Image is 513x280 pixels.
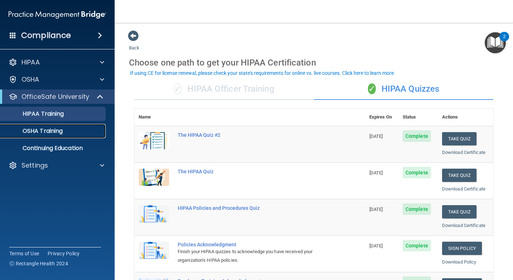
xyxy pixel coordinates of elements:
[5,110,64,117] p: HIPAA Training
[438,108,493,126] th: Actions
[442,169,476,182] button: Take Quiz
[21,75,39,84] p: OSHA
[503,37,505,46] div: 2
[403,240,431,251] span: Complete
[369,134,383,139] span: [DATE]
[442,242,482,255] a: Sign Policy
[9,8,106,22] img: PMB logo
[134,78,314,100] div: HIPAA Officer Training
[403,167,431,178] span: Complete
[369,207,383,212] span: [DATE]
[442,205,476,218] button: Take Quiz
[9,75,104,84] a: OSHA
[9,161,104,170] a: Settings
[178,132,329,138] div: The HIPAA Quiz #2
[9,260,68,267] span: Ⓒ Rectangle Health 2024
[442,132,476,145] button: Take Quiz
[365,108,398,126] th: Expires On
[485,32,506,53] button: Open Resource Center, 2 new notifications
[442,150,485,155] a: Download Certificate
[21,161,48,170] p: Settings
[178,247,329,265] div: Finish your HIPAA quizzes to acknowledge you have received your organization’s HIPAA policies.
[178,205,329,211] div: HIPAA Policies and Procedures Quiz
[178,169,329,174] div: The HIPAA Quiz
[5,127,63,135] p: OSHA Training
[48,250,80,257] a: Privacy Policy
[134,108,173,126] th: Name
[369,170,383,175] span: [DATE]
[442,223,485,228] a: Download Certificate
[129,69,396,77] button: If using CE for license renewal, please check your state's requirements for online vs. live cours...
[398,108,438,126] th: Status
[9,92,104,101] a: OfficeSafe University
[130,71,395,76] div: If using CE for license renewal, please check your state's requirements for online vs. live cours...
[403,203,431,215] span: Complete
[403,130,431,142] span: Complete
[174,83,182,94] span: ✓
[21,30,71,40] h4: Compliance
[477,231,504,258] iframe: Drift Widget Chat Controller
[5,145,102,152] p: Continuing Education
[21,58,40,67] p: HIPAA
[9,250,39,257] a: Terms of Use
[442,259,476,265] a: Download Policy
[369,243,383,248] span: [DATE]
[368,83,376,94] span: ✓
[21,92,89,101] p: OfficeSafe University
[178,242,329,247] div: Policies Acknowledgment
[129,37,139,50] a: Back
[314,78,493,100] div: HIPAA Quizzes
[129,52,499,73] div: Choose one path to get your HIPAA Certification
[442,186,485,192] a: Download Certificate
[9,58,104,67] a: HIPAA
